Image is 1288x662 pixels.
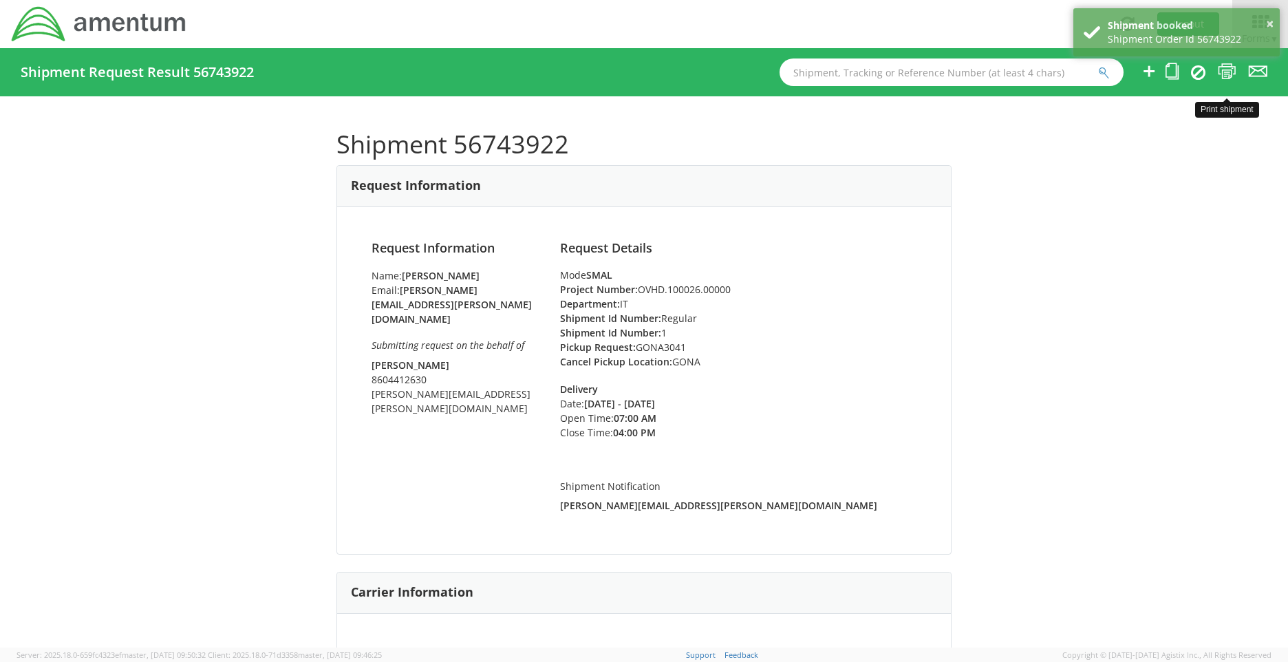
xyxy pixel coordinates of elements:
li: Open Time: [560,411,698,425]
strong: [PERSON_NAME][EMAIL_ADDRESS][PERSON_NAME][DOMAIN_NAME] [372,284,532,325]
a: Feedback [724,650,758,660]
img: dyn-intl-logo-049831509241104b2a82.png [10,5,188,43]
li: Regular [560,311,916,325]
li: GONA3041 [560,340,916,354]
span: Server: 2025.18.0-659fc4323ef [17,650,206,660]
strong: [PERSON_NAME] [372,359,449,372]
strong: 04:00 PM [613,426,656,439]
input: Shipment, Tracking or Reference Number (at least 4 chars) [780,58,1124,86]
div: Print shipment [1195,102,1259,118]
li: Date: [560,396,698,411]
strong: Department: [560,297,620,310]
a: Support [686,650,716,660]
h6: Submitting request on the behalf of [372,340,539,350]
span: Copyright © [DATE]-[DATE] Agistix Inc., All Rights Reserved [1062,650,1271,661]
span: master, [DATE] 09:50:32 [122,650,206,660]
strong: Cancel Pickup Location: [560,355,672,368]
li: [PERSON_NAME][EMAIL_ADDRESS][PERSON_NAME][DOMAIN_NAME] [372,387,539,416]
span: Client: 2025.18.0-71d3358 [208,650,382,660]
strong: [DATE] [584,397,615,410]
button: × [1266,14,1274,34]
h4: Request Details [560,242,916,255]
li: 8604412630 [372,372,539,387]
li: 1 [560,325,916,340]
span: master, [DATE] 09:46:25 [298,650,382,660]
strong: Delivery [560,383,598,396]
li: Email: [372,283,539,326]
li: Close Time: [560,425,698,440]
h4: Request Information [372,242,539,255]
div: Shipment booked [1108,19,1269,32]
strong: SMAL [586,268,612,281]
h3: Carrier Information [351,586,473,599]
div: Mode [560,268,916,282]
div: Shipment Order Id 56743922 [1108,32,1269,46]
h1: Shipment 56743922 [336,131,952,158]
li: IT [560,297,916,311]
strong: [PERSON_NAME][EMAIL_ADDRESS][PERSON_NAME][DOMAIN_NAME] [560,499,877,512]
strong: [PERSON_NAME] [402,269,480,282]
li: Name: [372,268,539,283]
strong: Shipment Id Number: [560,312,661,325]
strong: Pickup Request: [560,341,636,354]
li: GONA [560,354,916,369]
strong: Shipment Id Number: [560,326,661,339]
strong: 07:00 AM [614,412,656,425]
h5: Shipment Notification [560,481,916,491]
strong: Project Number: [560,283,638,296]
h3: Request Information [351,179,481,193]
li: OVHD.100026.00000 [560,282,916,297]
strong: - [DATE] [618,397,655,410]
h4: Shipment Request Result 56743922 [21,65,254,80]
